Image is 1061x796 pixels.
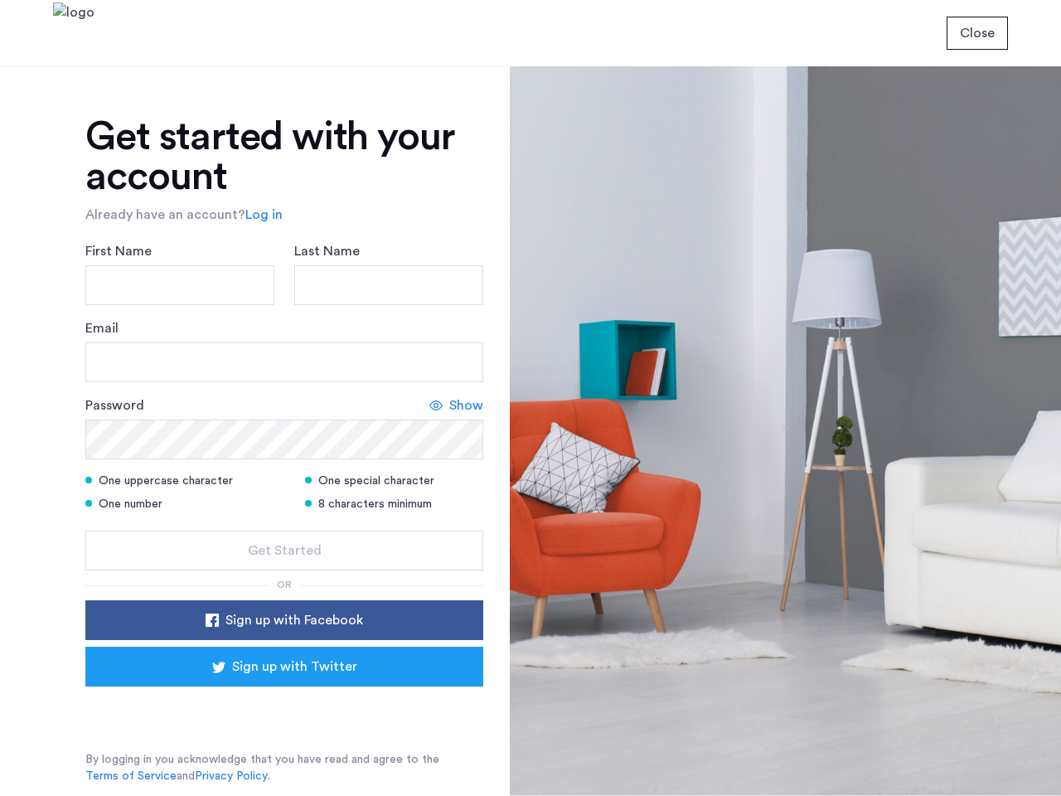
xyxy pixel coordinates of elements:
label: First Name [85,241,152,261]
a: Log in [245,205,283,225]
span: Close [960,23,995,43]
div: One uppercase character [85,473,284,489]
a: Terms of Service [85,768,177,784]
button: button [85,531,483,570]
span: Already have an account? [85,208,245,221]
label: Password [85,396,144,415]
div: One special character [305,473,483,489]
button: button [85,600,483,640]
span: Show [449,396,483,415]
img: logo [53,2,94,65]
button: button [85,647,483,687]
span: Sign up with Twitter [232,657,357,677]
h1: Get started with your account [85,117,483,197]
label: Last Name [294,241,360,261]
label: Email [85,318,119,338]
a: Privacy Policy [195,768,268,784]
button: button [947,17,1008,50]
span: Get Started [248,541,322,561]
p: By logging in you acknowledge that you have read and agree to the and . [85,751,483,784]
span: or [277,580,292,590]
div: One number [85,496,284,512]
div: 8 characters minimum [305,496,483,512]
span: Sign up with Facebook [225,610,363,630]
